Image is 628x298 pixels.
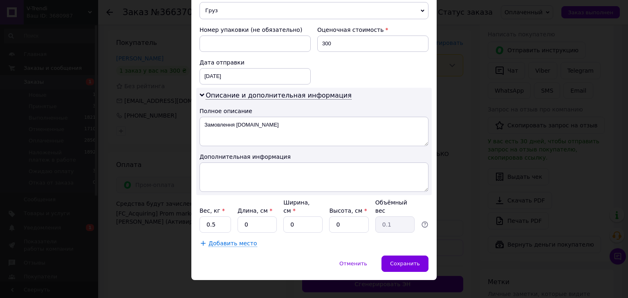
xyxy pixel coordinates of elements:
[283,199,310,214] label: Ширина, см
[200,58,311,67] div: Дата отправки
[200,117,428,146] textarea: Замовлення [DOMAIN_NAME]
[200,26,311,34] div: Номер упаковки (не обязательно)
[390,260,420,267] span: Сохранить
[200,153,428,161] div: Дополнительная информация
[200,2,428,19] span: Груз
[317,26,428,34] div: Оценочная стоимость
[238,207,272,214] label: Длина, см
[209,240,257,247] span: Добавить место
[206,91,352,100] span: Описание и дополнительная информация
[339,260,367,267] span: Отменить
[200,107,428,115] div: Полное описание
[375,198,415,215] div: Объёмный вес
[200,207,225,214] label: Вес, кг
[329,207,367,214] label: Высота, см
